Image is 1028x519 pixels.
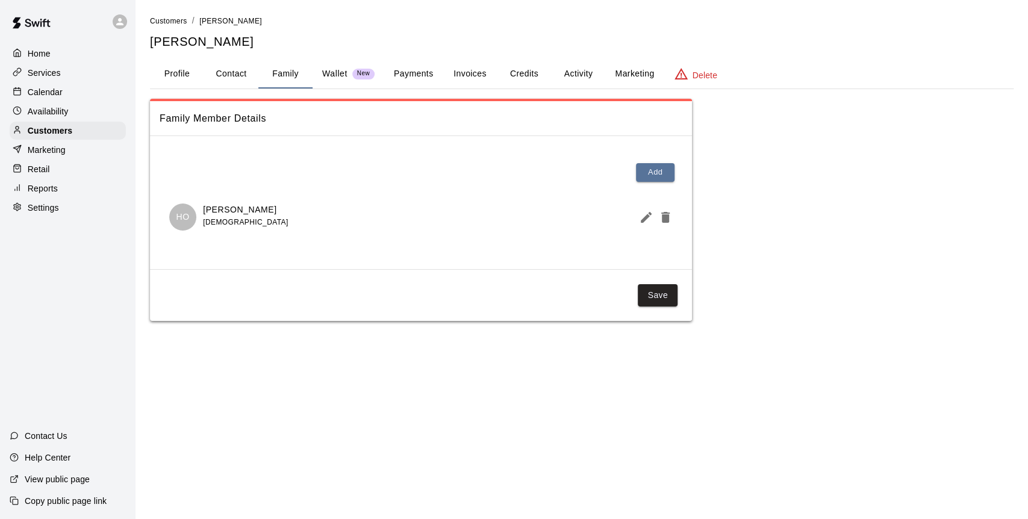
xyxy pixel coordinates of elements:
[203,204,288,216] p: [PERSON_NAME]
[150,60,204,89] button: Profile
[10,83,126,101] a: Calendar
[28,67,61,79] p: Services
[28,48,51,60] p: Home
[150,34,1014,50] h5: [PERSON_NAME]
[10,179,126,197] a: Reports
[176,211,189,223] p: HO
[28,144,66,156] p: Marketing
[636,163,674,182] button: Add
[443,60,497,89] button: Invoices
[10,122,126,140] a: Customers
[199,17,262,25] span: [PERSON_NAME]
[28,105,69,117] p: Availability
[10,64,126,82] a: Services
[10,45,126,63] a: Home
[28,125,72,137] p: Customers
[203,218,288,226] span: [DEMOGRAPHIC_DATA]
[150,60,1014,89] div: basic tabs example
[497,60,551,89] button: Credits
[169,204,196,231] div: Hazel Odom-Parsons
[10,160,126,178] a: Retail
[160,111,682,126] span: Family Member Details
[28,182,58,194] p: Reports
[28,86,63,98] p: Calendar
[204,60,258,89] button: Contact
[605,60,664,89] button: Marketing
[634,205,653,229] button: Edit Member
[693,69,717,81] p: Delete
[150,17,187,25] span: Customers
[653,205,673,229] button: Delete
[10,199,126,217] a: Settings
[10,141,126,159] a: Marketing
[28,202,59,214] p: Settings
[25,495,107,507] p: Copy public page link
[322,67,347,80] p: Wallet
[192,14,195,27] li: /
[352,70,375,78] span: New
[25,430,67,442] p: Contact Us
[25,473,90,485] p: View public page
[638,284,678,306] button: Save
[10,102,126,120] a: Availability
[551,60,605,89] button: Activity
[150,14,1014,28] nav: breadcrumb
[150,16,187,25] a: Customers
[28,163,50,175] p: Retail
[258,60,313,89] button: Family
[384,60,443,89] button: Payments
[25,452,70,464] p: Help Center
